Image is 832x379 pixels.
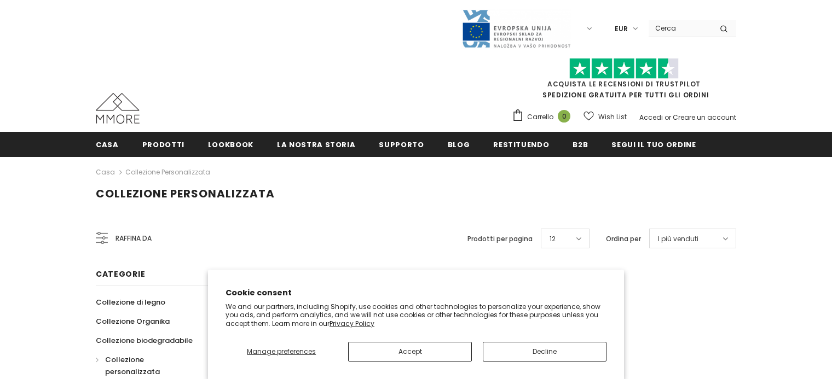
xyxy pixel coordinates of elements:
img: Fidati di Pilot Stars [569,58,679,79]
span: EUR [615,24,628,34]
span: Collezione biodegradabile [96,335,193,346]
span: La nostra storia [277,139,355,150]
a: Collezione biodegradabile [96,331,193,350]
a: Restituendo [493,132,549,156]
a: La nostra storia [277,132,355,156]
span: Lookbook [208,139,253,150]
span: or [665,113,671,122]
button: Manage preferences [226,342,337,361]
span: I più venduti [658,234,698,244]
label: Ordina per [606,234,641,244]
span: Collezione personalizzata [105,354,160,377]
span: Raffina da [115,232,152,244]
span: B2B [573,139,588,150]
a: supporto [379,132,424,156]
span: Manage preferences [247,347,316,356]
span: Collezione personalizzata [96,186,275,201]
a: Creare un account [673,113,736,122]
a: Accedi [639,113,663,122]
p: We and our partners, including Shopify, use cookies and other technologies to personalize your ex... [226,302,606,328]
button: Decline [483,342,606,361]
span: Wish List [598,112,627,123]
a: Collezione personalizzata [125,167,210,177]
input: Search Site [649,20,712,36]
a: Acquista le recensioni di TrustPilot [547,79,701,89]
a: Collezione di legno [96,293,165,312]
img: Javni Razpis [461,9,571,49]
a: Segui il tuo ordine [611,132,696,156]
span: SPEDIZIONE GRATUITA PER TUTTI GLI ORDINI [512,63,736,100]
img: Casi MMORE [96,93,140,124]
button: Accept [348,342,472,361]
a: Wish List [583,107,627,126]
span: Casa [96,139,119,150]
a: Privacy Policy [330,319,374,328]
a: Casa [96,166,115,179]
span: Collezione di legno [96,297,165,307]
span: supporto [379,139,424,150]
a: B2B [573,132,588,156]
span: Carrello [527,112,553,123]
a: Collezione Organika [96,312,170,331]
span: Restituendo [493,139,549,150]
a: Carrello 0 [512,109,576,125]
h2: Cookie consent [226,287,606,299]
span: Collezione Organika [96,316,170,326]
a: Lookbook [208,132,253,156]
span: Categorie [96,269,145,279]
span: Blog [448,139,470,150]
a: Blog [448,132,470,156]
span: Segui il tuo ordine [611,139,696,150]
span: Prodotti [142,139,184,150]
a: Prodotti [142,132,184,156]
a: Casa [96,132,119,156]
a: Javni Razpis [461,24,571,33]
label: Prodotti per pagina [467,234,533,244]
span: 0 [558,110,570,123]
span: 12 [550,234,556,244]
